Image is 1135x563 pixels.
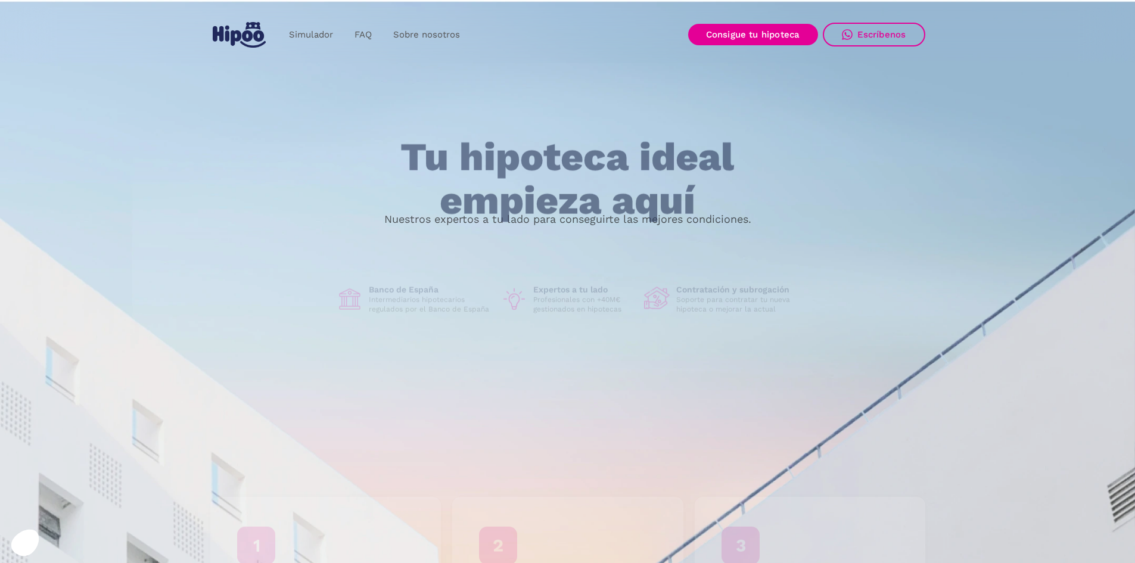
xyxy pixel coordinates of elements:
p: Intermediarios hipotecarios regulados por el Banco de España [369,295,492,314]
a: Simulador [278,23,344,46]
div: Escríbenos [857,29,906,40]
p: Profesionales con +40M€ gestionados en hipotecas [533,295,635,314]
a: FAQ [344,23,383,46]
h1: Tu hipoteca ideal empieza aquí [341,136,793,222]
h1: Contratación y subrogación [676,284,799,295]
a: Mejorar mi hipoteca [566,296,745,324]
a: home [210,17,269,52]
a: Escríbenos [823,23,925,46]
a: Consigue tu hipoteca [688,24,818,45]
h1: Banco de España [369,284,492,295]
a: Sobre nosotros [383,23,471,46]
h1: Expertos a tu lado [533,284,635,295]
a: Buscar nueva hipoteca [389,296,561,324]
p: Soporte para contratar tu nueva hipoteca o mejorar la actual [676,295,799,314]
p: Nuestros expertos a tu lado para conseguirte las mejores condiciones. [384,214,751,224]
